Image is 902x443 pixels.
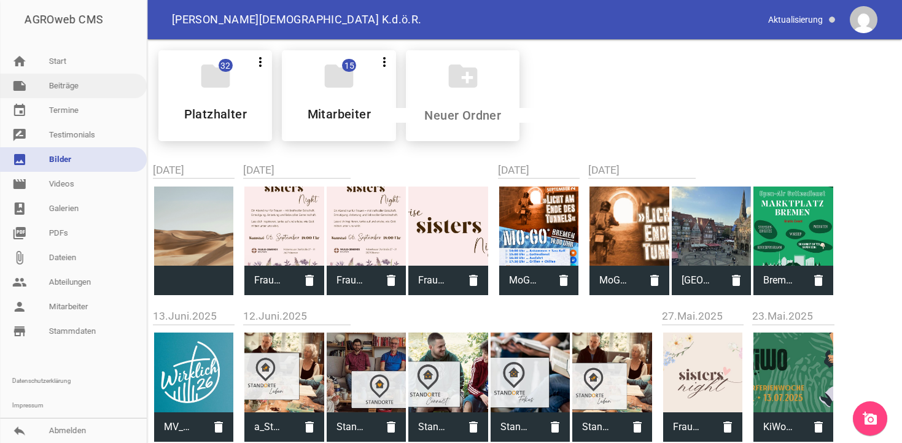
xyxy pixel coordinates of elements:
[243,308,653,325] h2: 12.Juni.2025
[308,108,371,120] h5: Mitarbeiter
[12,79,27,93] i: note
[12,226,27,241] i: picture_as_pdf
[12,299,27,314] i: person
[158,50,272,141] div: Platzhalter
[219,59,233,72] span: 32
[721,266,751,295] i: delete
[713,412,742,442] i: delete
[12,423,27,438] i: reply
[376,412,406,442] i: delete
[244,264,294,296] span: Frauen_Sisternight_202509_Bild01.jpeg
[253,55,268,69] i: more_vert
[12,54,27,69] i: home
[295,266,324,295] i: delete
[377,55,392,69] i: more_vert
[549,266,578,295] i: delete
[12,152,27,167] i: image
[390,108,535,123] input: Neuer Ordner
[373,50,396,72] button: more_vert
[753,411,803,443] span: KiWo2025_ohneZiel.jpg
[623,412,652,442] i: delete
[459,266,488,295] i: delete
[662,308,744,325] h2: 27.Mai.2025
[12,250,27,265] i: attach_file
[446,59,480,93] i: create_new_folder
[804,266,833,295] i: delete
[752,308,834,325] h2: 23.Mai.2025
[588,162,834,179] h2: [DATE]
[498,162,580,179] h2: [DATE]
[153,308,235,325] h2: 13.Juni.2025
[12,324,27,339] i: store_mall_directory
[12,128,27,142] i: rate_review
[243,162,489,179] h2: [DATE]
[12,103,27,118] i: event
[342,59,356,72] span: 15
[408,264,458,296] span: Frauen_Sisternight_202509_Bild02_kleinnews.jpg
[640,266,669,295] i: delete
[540,412,570,442] i: delete
[753,264,803,296] span: Bremen_ Bethany_.jpg
[459,412,488,442] i: delete
[282,50,395,141] div: Mitarbeiter
[153,162,235,179] h2: [DATE]
[172,14,421,25] span: [PERSON_NAME][DEMOGRAPHIC_DATA] K.d.ö.R.
[244,411,294,443] span: a_Standort_Leben_HP20250612_b.jpg
[12,275,27,290] i: people
[198,59,233,93] i: folder
[863,411,877,426] i: add_a_photo
[491,411,540,443] span: Standort_Fokus_HP20250612.jpg
[327,264,376,296] span: Frauen_Sisternight_202509_Bild01.jpg
[327,411,376,443] span: Standort_allgemein_HP20250612.jpg
[322,59,356,93] i: folder
[499,264,549,296] span: MoGo2025 MK6 S1.jpeg
[295,412,324,442] i: delete
[572,411,622,443] span: Standort_Leben_HP20250612.jpg
[184,108,247,120] h5: Platzhalter
[408,411,458,443] span: Standort_Connect_HP20250612.jpg
[589,264,639,296] span: MoGo_2025_HP_Banner.jpg
[672,264,721,296] span: Bremen_Marktplatz_02.jpg
[804,412,833,442] i: delete
[204,412,233,442] i: delete
[12,177,27,191] i: movie
[663,411,713,443] span: Frauen_SisterNIGHT_Bild01_.jpg
[154,411,204,443] span: MV_Wirklich26_Logo_.jpg
[12,201,27,216] i: photo_album
[376,266,406,295] i: delete
[249,50,272,72] button: more_vert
